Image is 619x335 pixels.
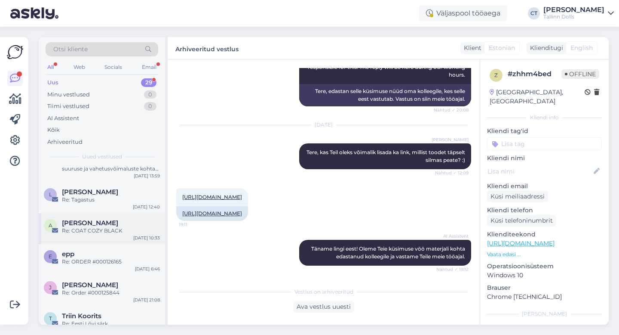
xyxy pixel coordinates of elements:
div: CT [528,7,540,19]
div: [DATE] 21:08 [133,297,160,303]
div: Uus [47,78,58,87]
span: z [494,72,498,78]
div: Arhiveeritud [47,138,83,146]
span: Nähtud ✓ 12:09 [435,170,469,176]
p: Vaata edasi ... [487,251,602,258]
span: Uued vestlused [82,153,122,161]
span: AI Assistent [436,233,469,239]
span: J [49,284,52,291]
div: [PERSON_NAME] [543,6,604,13]
p: Kliendi nimi [487,154,602,163]
div: Tiimi vestlused [47,102,89,111]
div: [DATE] [176,121,471,129]
div: Väljaspool tööaega [419,6,507,21]
span: a [49,222,52,229]
p: Kliendi tag'id [487,127,602,136]
a: [URL][DOMAIN_NAME] [182,194,242,200]
div: Web [72,62,87,73]
div: Tere, edastan selle küsimuse nüüd oma kolleegile, kes selle eest vastutab. Vastus on siin meie tö... [299,84,471,106]
div: Klienditugi [527,43,563,53]
span: Nähtud ✓ 20:08 [434,107,469,113]
p: Brauser [487,283,602,292]
label: Arhiveeritud vestlus [175,42,239,54]
span: Nähtud ✓ 19:12 [436,266,469,273]
div: Minu vestlused [47,90,90,99]
span: L [49,191,52,198]
span: Triin Koorits [62,312,101,320]
span: e [49,253,52,260]
div: [PERSON_NAME] [487,310,602,318]
div: Kõik [47,126,60,134]
div: All [46,62,55,73]
span: Liisa Tõnson [62,188,118,196]
p: Märkmed [487,323,602,332]
div: [DATE] 6:46 [135,266,160,272]
div: Kliendi info [487,114,602,121]
a: [URL][DOMAIN_NAME] [182,210,242,217]
div: Re: ORDER #000126165 [62,258,160,266]
p: Kliendi email [487,182,602,191]
p: Operatsioonisüsteem [487,262,602,271]
div: Email [140,62,158,73]
span: Estonian [489,43,515,53]
span: English [570,43,593,53]
div: # zhhm4bed [508,69,561,79]
div: [DATE] 12:40 [133,204,160,210]
div: 0 [144,102,156,111]
div: Tallinn Dolls [543,13,604,20]
p: Windows 10 [487,271,602,280]
span: 19:11 [179,221,211,228]
div: Socials [103,62,124,73]
span: Otsi kliente [53,45,88,54]
div: 29 [141,78,156,87]
div: 0 [144,90,156,99]
span: anna-kaisa nikkola [62,219,118,227]
div: Küsi telefoninumbrit [487,215,556,226]
p: Chrome [TECHNICAL_ID] [487,292,602,301]
div: Re: COAT COZY BLACK [62,227,160,235]
img: Askly Logo [7,44,23,60]
p: Klienditeekond [487,230,602,239]
div: Klient [460,43,481,53]
div: Re: Eesti Lõvi särk [62,320,160,328]
span: Tere, kas Teil oleks võimalik lisada ka link, millist toodet täpselt silmas peate? :) [306,149,466,163]
div: Ava vestlus uuesti [293,301,354,313]
span: epp [62,250,74,258]
div: Re: Tagastus [62,196,160,204]
span: [PERSON_NAME] [432,136,469,143]
span: Janne Kirmet [62,281,118,289]
div: [GEOGRAPHIC_DATA], [GEOGRAPHIC_DATA] [490,88,585,106]
span: Täname lingi eest! Oleme Teie küsimuse vöö materjali kohta edastanud kolleegile ja vastame Teile ... [311,245,466,260]
span: Offline [561,69,599,79]
span: Vestlus on arhiveeritud [294,288,353,296]
div: Küsi meiliaadressi [487,191,548,202]
input: Lisa tag [487,137,602,150]
div: AI Assistent [47,114,79,123]
a: [PERSON_NAME]Tallinn Dolls [543,6,614,20]
input: Lisa nimi [487,167,592,176]
div: [DATE] 10:33 [133,235,160,241]
div: [DATE] 13:59 [134,173,160,179]
div: Re: Order #000125844 [62,289,160,297]
p: Kliendi telefon [487,206,602,215]
a: [URL][DOMAIN_NAME] [487,239,555,247]
span: T [49,315,52,322]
